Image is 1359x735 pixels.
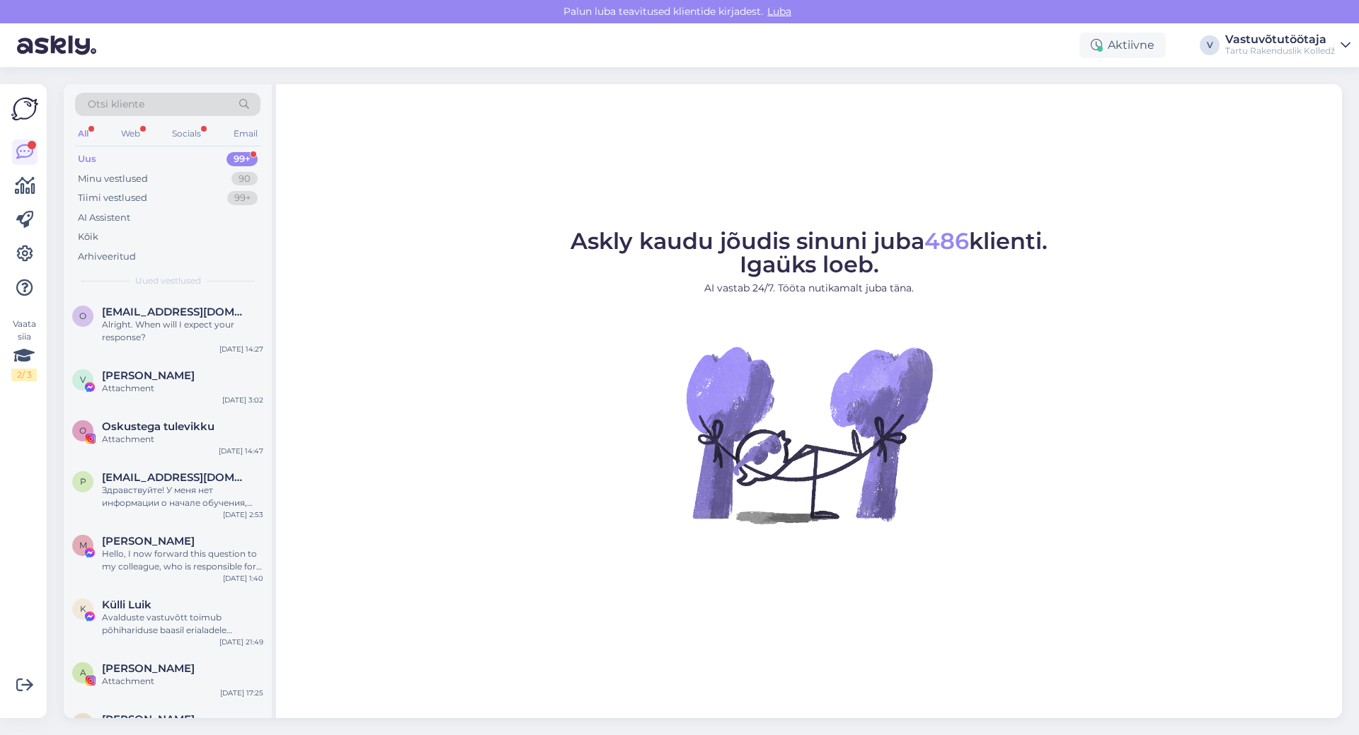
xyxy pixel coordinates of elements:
div: 99+ [226,152,258,166]
div: Attachment [102,675,263,688]
div: Hello, I now forward this question to my colleague, who is responsible for this. The reply will b... [102,548,263,573]
span: Maria Zelinskaja [102,535,195,548]
span: Luba [763,5,796,18]
div: Uus [78,152,96,166]
div: 2 / 3 [11,369,37,381]
span: A [80,667,86,678]
div: Kõik [78,230,98,244]
span: Askly kaudu jõudis sinuni juba klienti. Igaüks loeb. [570,227,1048,278]
span: 486 [924,227,969,255]
div: All [75,125,91,143]
div: Email [231,125,260,143]
span: Külli Luik [102,598,151,611]
span: Otsi kliente [88,97,144,112]
div: AI Assistent [78,211,130,225]
span: Anette Raasik [102,662,195,675]
div: V [1200,35,1220,55]
span: Uued vestlused [135,274,201,287]
a: VastuvõtutöötajaTartu Rakenduslik Kolledž [1225,34,1351,57]
span: Oskustega tulevikku [102,420,214,433]
div: Minu vestlused [78,172,148,186]
div: Attachment [102,382,263,395]
div: [DATE] 1:40 [223,573,263,584]
div: Aktiivne [1079,33,1166,58]
div: Vastuvõtutöötaja [1225,34,1335,45]
div: Socials [169,125,204,143]
img: Askly Logo [11,96,38,122]
img: No Chat active [682,307,936,562]
span: V [80,374,86,385]
div: [DATE] 14:27 [219,344,263,354]
div: [DATE] 14:47 [219,446,263,456]
div: Vaata siia [11,318,37,381]
div: Tartu Rakenduslik Kolledž [1225,45,1335,57]
div: 90 [231,172,258,186]
div: Alright. When will I expect your response? [102,318,263,344]
div: Web [118,125,143,143]
span: O [79,425,86,436]
div: Avalduste vastuvõtt toimub põhihariduse baasil erialadele ajavahemikul [DATE]–[DATE] ja keskharid... [102,611,263,637]
span: K [80,603,86,614]
span: Zanna Tsvetkova [102,713,195,726]
div: Здравствуйте! У меня нет информации о начале обучения, необходимых документах и расписании заняти... [102,484,263,509]
div: [DATE] 17:25 [220,688,263,698]
div: [DATE] 21:49 [219,637,263,647]
div: Tiimi vestlused [78,191,147,205]
div: Attachment [102,433,263,446]
span: Vladimir Baskakov [102,369,195,382]
span: prigozhever@gmail.com [102,471,249,484]
div: [DATE] 3:02 [222,395,263,405]
span: p [80,476,86,487]
span: o [79,311,86,321]
div: [DATE] 2:53 [223,509,263,520]
span: M [79,540,87,550]
div: 99+ [227,191,258,205]
p: AI vastab 24/7. Tööta nutikamalt juba täna. [570,281,1048,296]
div: Arhiveeritud [78,250,136,264]
span: omotayoone@gmail.com [102,306,249,318]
